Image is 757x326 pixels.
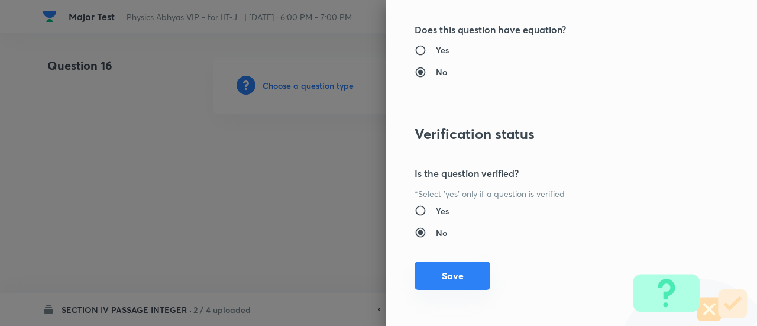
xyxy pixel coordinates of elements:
[415,166,689,180] h5: Is the question verified?
[436,44,449,56] h6: Yes
[436,205,449,217] h6: Yes
[436,227,447,239] h6: No
[436,66,447,78] h6: No
[415,125,689,143] h3: Verification status
[415,262,490,290] button: Save
[415,188,689,200] p: *Select 'yes' only if a question is verified
[415,22,689,37] h5: Does this question have equation?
